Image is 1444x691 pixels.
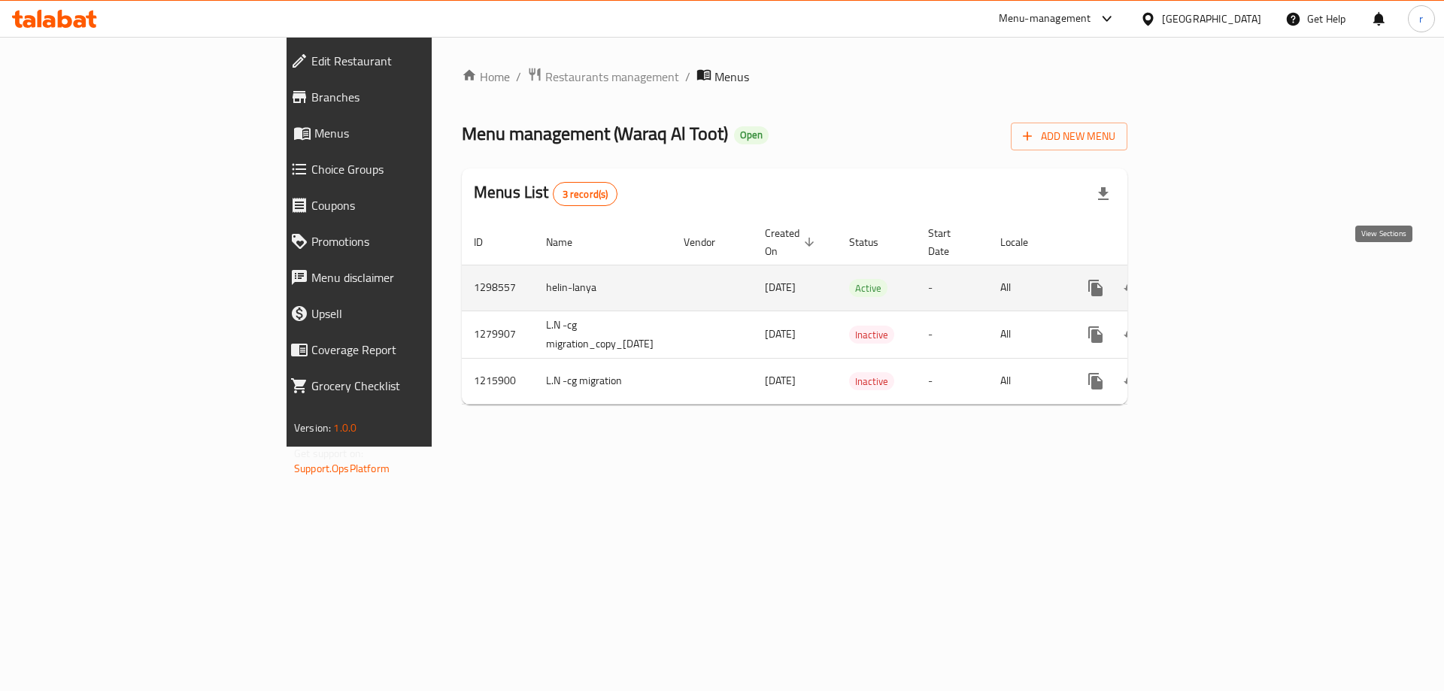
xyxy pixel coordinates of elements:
[294,459,390,478] a: Support.OpsPlatform
[928,224,970,260] span: Start Date
[311,196,516,214] span: Coupons
[311,341,516,359] span: Coverage Report
[1078,270,1114,306] button: more
[1114,363,1150,399] button: Change Status
[534,311,672,358] td: L.N -cg migration_copy_[DATE]
[278,295,528,332] a: Upsell
[278,332,528,368] a: Coverage Report
[1114,270,1150,306] button: Change Status
[527,67,679,86] a: Restaurants management
[474,233,502,251] span: ID
[278,79,528,115] a: Branches
[311,160,516,178] span: Choice Groups
[314,124,516,142] span: Menus
[916,265,988,311] td: -
[765,324,796,344] span: [DATE]
[311,305,516,323] span: Upsell
[1114,317,1150,353] button: Change Status
[278,223,528,259] a: Promotions
[294,444,363,463] span: Get support on:
[462,67,1127,86] nav: breadcrumb
[462,117,728,150] span: Menu management ( Waraq Al Toot )
[278,151,528,187] a: Choice Groups
[765,371,796,390] span: [DATE]
[1023,127,1115,146] span: Add New Menu
[714,68,749,86] span: Menus
[849,326,894,344] span: Inactive
[765,277,796,297] span: [DATE]
[685,68,690,86] li: /
[1085,176,1121,212] div: Export file
[278,187,528,223] a: Coupons
[311,52,516,70] span: Edit Restaurant
[311,88,516,106] span: Branches
[765,224,819,260] span: Created On
[916,358,988,404] td: -
[999,10,1091,28] div: Menu-management
[849,372,894,390] div: Inactive
[1011,123,1127,150] button: Add New Menu
[988,265,1066,311] td: All
[849,279,887,297] div: Active
[1066,220,1234,265] th: Actions
[311,232,516,250] span: Promotions
[988,358,1066,404] td: All
[734,129,769,141] span: Open
[278,115,528,151] a: Menus
[916,311,988,358] td: -
[311,377,516,395] span: Grocery Checklist
[684,233,735,251] span: Vendor
[849,280,887,297] span: Active
[333,418,356,438] span: 1.0.0
[1162,11,1261,27] div: [GEOGRAPHIC_DATA]
[546,233,592,251] span: Name
[545,68,679,86] span: Restaurants management
[734,126,769,144] div: Open
[988,311,1066,358] td: All
[553,182,618,206] div: Total records count
[278,368,528,404] a: Grocery Checklist
[849,233,898,251] span: Status
[554,187,617,202] span: 3 record(s)
[294,418,331,438] span: Version:
[534,358,672,404] td: L.N -cg migration
[1419,11,1423,27] span: r
[534,265,672,311] td: helin-lanya
[278,43,528,79] a: Edit Restaurant
[1000,233,1048,251] span: Locale
[474,181,617,206] h2: Menus List
[849,373,894,390] span: Inactive
[311,268,516,286] span: Menu disclaimer
[278,259,528,295] a: Menu disclaimer
[1078,363,1114,399] button: more
[462,220,1234,405] table: enhanced table
[1078,317,1114,353] button: more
